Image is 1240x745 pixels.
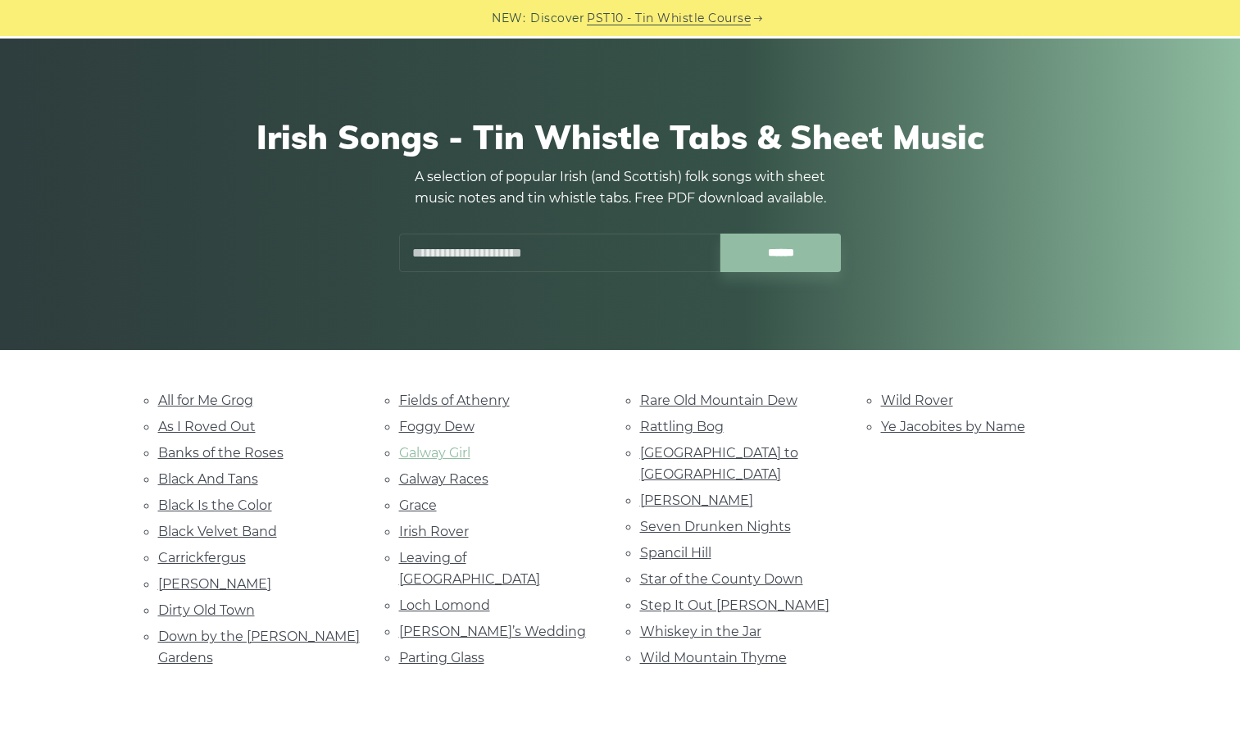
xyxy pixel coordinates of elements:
a: Foggy Dew [399,419,475,434]
a: [PERSON_NAME]’s Wedding [399,624,586,639]
a: Down by the [PERSON_NAME] Gardens [158,629,360,666]
a: Dirty Old Town [158,602,255,618]
a: Black Velvet Band [158,524,277,539]
a: Spancil Hill [640,545,711,561]
a: Star of the County Down [640,571,803,587]
a: Rattling Bog [640,419,724,434]
a: Parting Glass [399,650,484,666]
a: Wild Rover [881,393,953,408]
a: Ye Jacobites by Name [881,419,1025,434]
a: Rare Old Mountain Dew [640,393,797,408]
a: Black And Tans [158,471,258,487]
a: Wild Mountain Thyme [640,650,787,666]
a: Galway Girl [399,445,470,461]
a: All for Me Grog [158,393,253,408]
p: A selection of popular Irish (and Scottish) folk songs with sheet music notes and tin whistle tab... [399,166,842,209]
span: NEW: [492,9,525,28]
a: Step It Out [PERSON_NAME] [640,597,829,613]
a: Irish Rover [399,524,469,539]
a: [PERSON_NAME] [640,493,753,508]
a: Seven Drunken Nights [640,519,791,534]
a: [GEOGRAPHIC_DATA] to [GEOGRAPHIC_DATA] [640,445,798,482]
a: As I Roved Out [158,419,256,434]
a: [PERSON_NAME] [158,576,271,592]
a: Galway Races [399,471,488,487]
a: Loch Lomond [399,597,490,613]
a: Carrickfergus [158,550,246,566]
a: Whiskey in the Jar [640,624,761,639]
a: Grace [399,497,437,513]
a: PST10 - Tin Whistle Course [587,9,751,28]
h1: Irish Songs - Tin Whistle Tabs & Sheet Music [158,117,1083,157]
a: Black Is the Color [158,497,272,513]
a: Fields of Athenry [399,393,510,408]
span: Discover [530,9,584,28]
a: Leaving of [GEOGRAPHIC_DATA] [399,550,540,587]
a: Banks of the Roses [158,445,284,461]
